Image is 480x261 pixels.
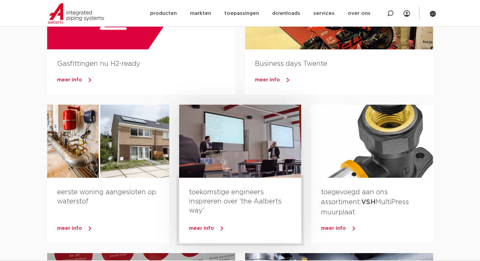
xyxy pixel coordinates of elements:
[57,77,82,82] span: meer info
[189,189,281,214] a: toekomstige engineers inspireren over ’the Aalberts way’
[57,75,235,85] a: meer info
[255,61,327,67] a: Business days Twente
[321,189,409,216] a: toegevoegd aan ons assortiment:VSHMultiPress muurplaat
[255,75,433,85] a: meer info
[57,226,82,231] span: meer info
[321,226,346,231] span: meer info
[57,61,140,67] a: Gasfittingen nu H2-ready
[321,223,433,233] a: meer info
[189,226,214,231] span: meer info
[361,199,375,205] strong: VSH
[255,77,280,82] span: meer info
[189,223,301,233] a: meer info
[57,223,169,233] a: meer info
[57,189,156,205] a: eerste woning aangesloten op waterstof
